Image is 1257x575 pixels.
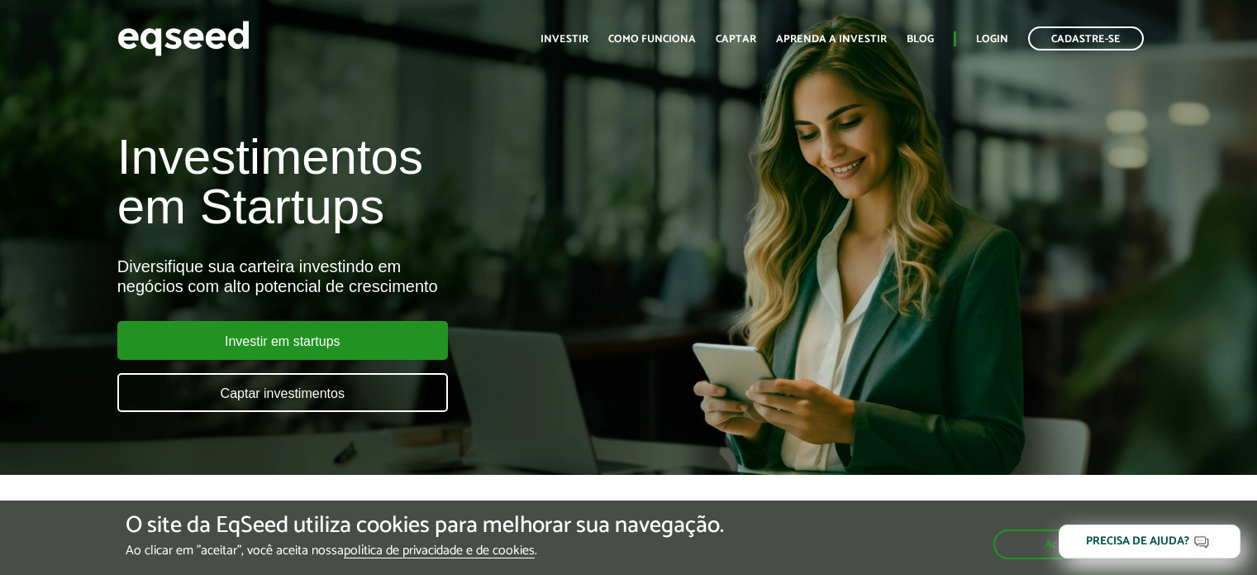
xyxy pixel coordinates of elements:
[716,34,756,45] a: Captar
[976,34,1008,45] a: Login
[117,373,448,412] a: Captar investimentos
[907,34,934,45] a: Blog
[126,513,724,539] h5: O site da EqSeed utiliza cookies para melhorar sua navegação.
[117,17,250,60] img: EqSeed
[117,321,448,360] a: Investir em startups
[540,34,588,45] a: Investir
[344,544,535,558] a: política de privacidade e de cookies
[126,543,724,558] p: Ao clicar em "aceitar", você aceita nossa .
[993,529,1131,559] button: Aceitar
[776,34,887,45] a: Aprenda a investir
[117,256,721,296] div: Diversifique sua carteira investindo em negócios com alto potencial de crescimento
[117,132,721,232] h1: Investimentos em Startups
[1028,26,1144,50] a: Cadastre-se
[608,34,696,45] a: Como funciona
